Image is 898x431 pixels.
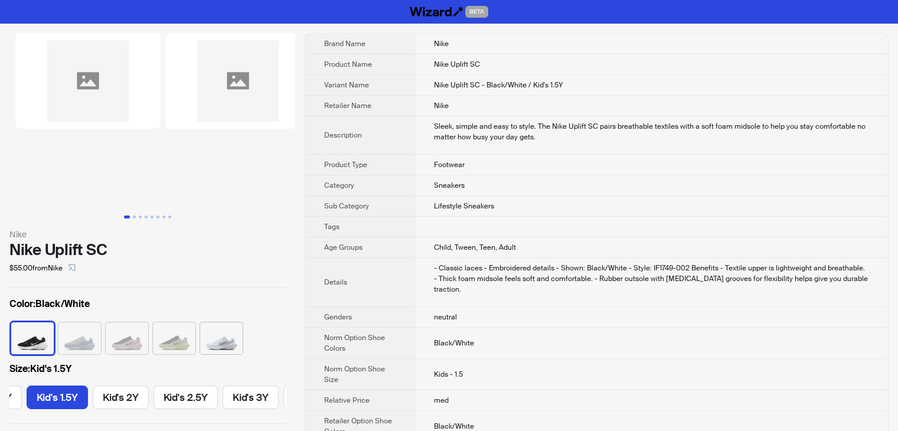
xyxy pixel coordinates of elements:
[324,160,367,169] span: Product Type
[103,391,139,404] span: Kid's 2Y
[9,297,286,311] label: Black/White
[11,322,54,354] img: Black/White
[324,80,369,90] span: Variant Name
[58,321,101,353] label: unavailable
[324,333,385,353] span: Norm Option Shoe Colors
[11,321,54,353] label: available
[37,391,78,404] span: Kid's 1.5Y
[9,228,286,241] div: Nike
[434,181,465,190] span: Sneakers
[156,215,159,218] button: Go to slide 6
[434,422,474,431] span: Black/White
[153,322,195,354] img: Black/Barely Volt/Black
[324,277,347,287] span: Details
[153,321,195,353] label: unavailable
[434,243,516,252] span: Child, Tween, Teen, Adult
[434,370,463,379] span: Kids - 1.5
[324,243,363,252] span: Age Groups
[324,364,385,384] span: Norm Option Shoe Size
[168,215,171,218] button: Go to slide 8
[58,322,101,354] img: Light Armory Blue/Pink Foam/Football Grey
[434,160,465,169] span: Footwear
[200,321,243,353] label: available
[434,121,869,142] div: Sleek, simple and easy to style. The Nike Uplift SC pairs breathable textiles with a soft foam mi...
[106,321,148,353] label: unavailable
[223,386,279,409] label: available
[151,215,154,218] button: Go to slide 5
[9,363,30,375] span: Size :
[93,386,149,409] label: available
[324,101,371,110] span: Retailer Name
[106,322,148,354] img: Pink Foam/Black
[9,259,286,277] div: $55.00 from Nike
[324,39,365,48] span: Brand Name
[124,215,130,218] button: Go to slide 1
[434,201,494,211] span: Lifestyle Sneakers
[9,298,35,310] span: Color :
[15,33,161,129] img: Nike Uplift SC Nike Uplift SC - Black/White / Kid's 1.5Y image 1
[162,215,165,218] button: Go to slide 7
[324,201,369,211] span: Sub Category
[27,386,88,409] label: available
[200,322,243,354] img: White/Wolf Grey
[434,101,449,110] span: Nike
[434,263,869,295] div: - Classic laces - Embroidered details - Shown: Black/White - Style: IF1749-002 Benefits - Textile...
[324,312,352,322] span: Genders
[154,386,218,409] label: available
[133,215,136,218] button: Go to slide 2
[165,33,311,129] img: Nike Uplift SC Nike Uplift SC - Black/White / Kid's 1.5Y image 2
[434,60,480,69] span: Nike Uplift SC
[139,215,142,218] button: Go to slide 3
[9,362,286,376] label: Kid's 1.5Y
[233,391,269,404] span: Kid's 3Y
[324,396,370,405] span: Relative Price
[9,241,286,259] div: Nike Uplift SC
[145,215,148,218] button: Go to slide 4
[68,264,76,271] span: select
[283,386,347,409] label: available
[324,222,339,231] span: Tags
[324,60,372,69] span: Product Name
[434,312,457,322] span: neutral
[324,181,354,190] span: Category
[434,39,449,48] span: Nike
[434,338,474,348] span: Black/White
[434,396,449,405] span: med
[465,6,488,18] span: BETA
[324,130,362,140] span: Description
[164,391,208,404] span: Kid's 2.5Y
[434,80,563,90] span: Nike Uplift SC - Black/White / Kid's 1.5Y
